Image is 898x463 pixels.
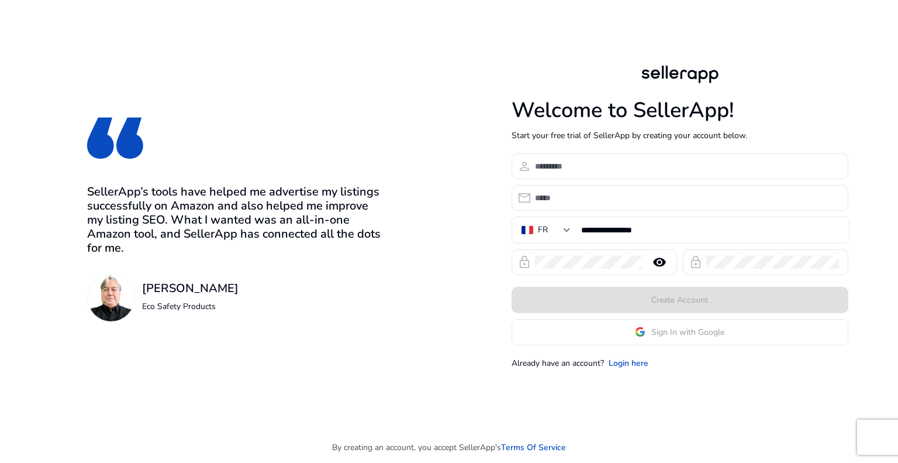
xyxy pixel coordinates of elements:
[517,159,531,173] span: person
[142,300,239,313] p: Eco Safety Products
[512,98,848,123] h1: Welcome to SellerApp!
[512,357,604,369] p: Already have an account?
[142,282,239,296] h3: [PERSON_NAME]
[512,129,848,142] p: Start your free trial of SellerApp by creating your account below.
[645,255,673,269] mat-icon: remove_red_eye
[689,255,703,269] span: lock
[538,224,548,236] div: FR
[501,441,566,454] a: Terms Of Service
[517,191,531,205] span: email
[517,255,531,269] span: lock
[87,185,386,255] h3: SellerApp’s tools have helped me advertise my listings successfully on Amazon and also helped me ...
[609,357,648,369] a: Login here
